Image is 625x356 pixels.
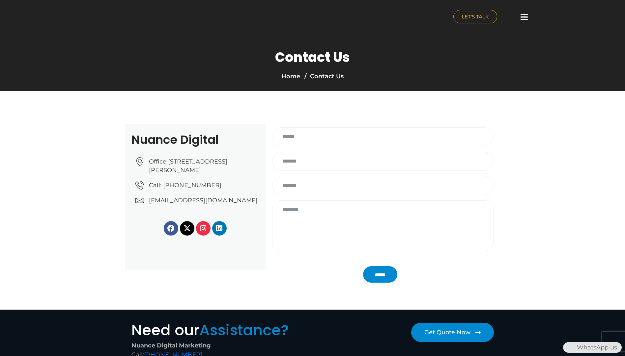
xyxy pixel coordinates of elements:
span: Call: [PHONE_NUMBER] [147,181,221,190]
span: Office [STREET_ADDRESS][PERSON_NAME] [147,157,259,174]
h1: Contact Us [275,49,350,65]
form: Contact form [269,127,497,267]
a: Call: [PHONE_NUMBER] [135,181,259,190]
h2: Need our [131,323,309,338]
li: Contact Us [303,72,344,81]
div: WhatsApp us [563,342,622,353]
img: WhatsApp [564,342,574,353]
a: Get Quote Now [411,323,494,342]
img: nuance-qatar_logo [79,3,134,32]
a: LET'S TALK [453,10,497,23]
a: [EMAIL_ADDRESS][DOMAIN_NAME] [135,196,259,205]
span: Get Quote Now [424,329,470,335]
a: nuance-qatar_logo [79,3,309,32]
span: LET'S TALK [462,14,489,19]
span: Assistance? [199,320,289,341]
strong: Nuance Digital Marketing [131,342,211,349]
h2: Nuance Digital [131,134,259,146]
a: Home [281,73,300,80]
a: WhatsAppWhatsApp us [563,344,622,351]
a: Office [STREET_ADDRESS][PERSON_NAME] [135,157,259,174]
span: [EMAIL_ADDRESS][DOMAIN_NAME] [147,196,258,205]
